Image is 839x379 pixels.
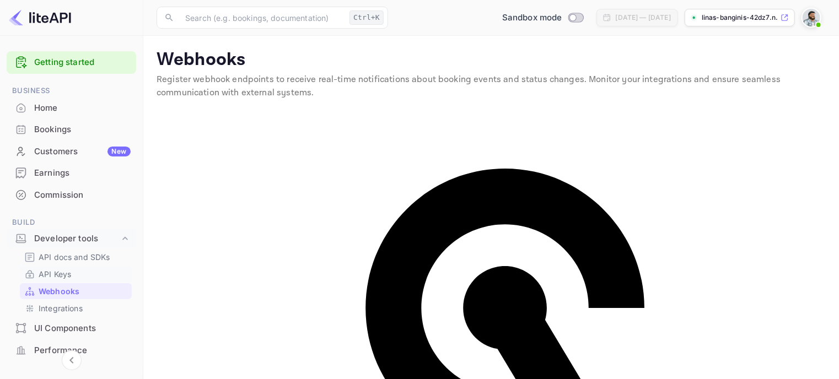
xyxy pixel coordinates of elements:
a: Home [7,98,136,118]
div: Commission [7,185,136,206]
div: New [107,147,131,156]
a: API docs and SDKs [24,251,127,263]
a: UI Components [7,318,136,338]
p: Webhooks [157,49,826,71]
a: Earnings [7,163,136,183]
div: Switch to Production mode [498,12,588,24]
div: Commission [34,189,131,202]
a: Bookings [7,119,136,139]
div: CustomersNew [7,141,136,163]
div: Earnings [34,167,131,180]
p: Integrations [39,302,83,314]
div: Customers [34,145,131,158]
div: Developer tools [7,229,136,248]
div: Bookings [34,123,131,136]
a: Integrations [24,302,127,314]
div: Home [7,98,136,119]
div: UI Components [7,318,136,339]
a: API Keys [24,268,127,280]
div: Earnings [7,163,136,184]
a: Commission [7,185,136,205]
p: API docs and SDKs [39,251,110,263]
p: API Keys [39,268,71,280]
div: API docs and SDKs [20,249,132,265]
span: Sandbox mode [502,12,562,24]
div: Bookings [7,119,136,140]
p: linas-banginis-42dz7.n... [702,13,778,23]
div: Performance [34,344,131,357]
a: Performance [7,340,136,360]
p: Webhooks [39,285,79,297]
div: Integrations [20,300,132,316]
a: Webhooks [24,285,127,297]
input: Search (e.g. bookings, documentation) [179,7,345,29]
div: Ctrl+K [349,10,384,25]
p: Register webhook endpoints to receive real-time notifications about booking events and status cha... [157,73,826,100]
button: Collapse navigation [62,350,82,370]
div: Home [34,102,131,115]
div: Getting started [7,51,136,74]
div: Webhooks [20,283,132,299]
div: Developer tools [34,232,120,245]
span: Business [7,85,136,97]
div: Performance [7,340,136,361]
div: [DATE] — [DATE] [616,13,671,23]
a: Getting started [34,56,131,69]
div: API Keys [20,266,132,282]
a: CustomersNew [7,141,136,161]
img: Linas Banginis [803,9,820,26]
span: Build [7,216,136,229]
div: UI Components [34,322,131,335]
img: LiteAPI logo [9,9,71,26]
